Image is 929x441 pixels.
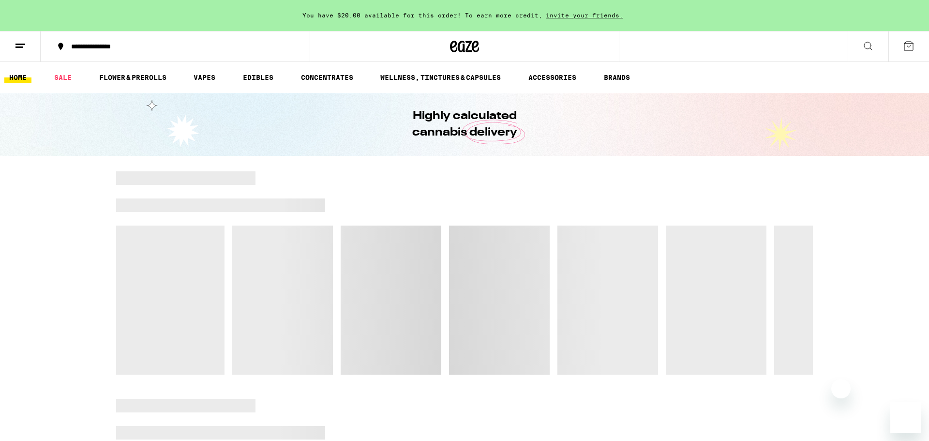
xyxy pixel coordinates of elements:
a: VAPES [189,72,220,83]
a: HOME [4,72,31,83]
a: FLOWER & PREROLLS [94,72,171,83]
iframe: Button to launch messaging window [890,402,921,433]
span: You have $20.00 available for this order! To earn more credit, [302,12,542,18]
a: EDIBLES [238,72,278,83]
h1: Highly calculated cannabis delivery [385,108,544,141]
a: SALE [49,72,76,83]
a: ACCESSORIES [524,72,581,83]
a: BRANDS [599,72,635,83]
a: CONCENTRATES [296,72,358,83]
iframe: Close message [831,379,851,398]
span: invite your friends. [542,12,627,18]
a: WELLNESS, TINCTURES & CAPSULES [375,72,506,83]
